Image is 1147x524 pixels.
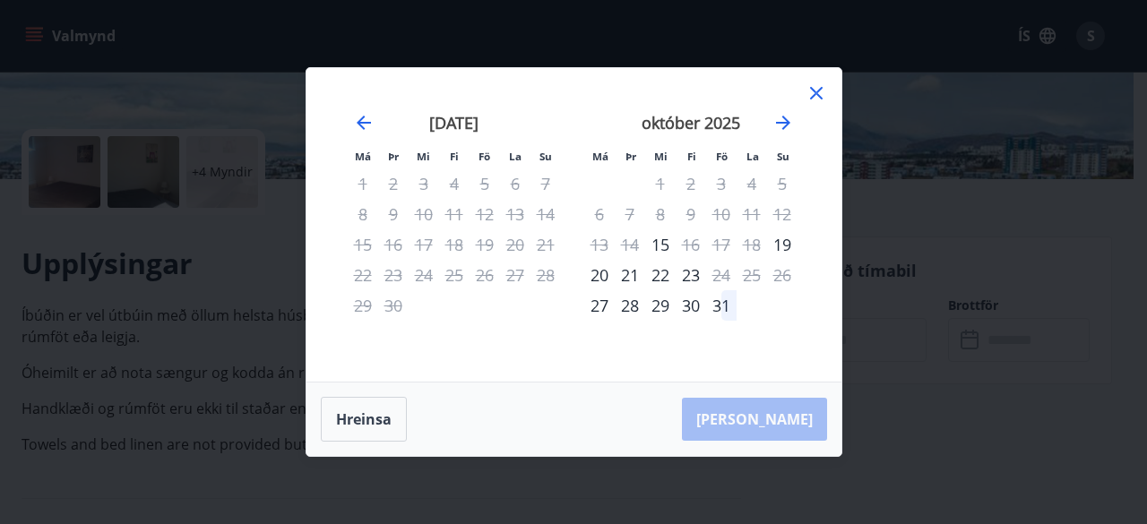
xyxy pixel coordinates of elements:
[676,199,706,229] td: Not available. fimmtudagur, 9. október 2025
[530,168,561,199] td: Not available. sunnudagur, 7. september 2025
[439,168,470,199] td: Not available. fimmtudagur, 4. september 2025
[348,168,378,199] td: Not available. mánudagur, 1. september 2025
[772,112,794,133] div: Move forward to switch to the next month.
[500,199,530,229] td: Not available. laugardagur, 13. september 2025
[530,199,561,229] td: Not available. sunnudagur, 14. september 2025
[500,260,530,290] td: Not available. laugardagur, 27. september 2025
[737,199,767,229] td: Not available. laugardagur, 11. október 2025
[687,150,696,163] small: Fi
[615,290,645,321] td: Choose þriðjudagur, 28. október 2025 as your check-in date. It’s available.
[470,168,500,199] td: Not available. föstudagur, 5. september 2025
[676,290,706,321] td: Choose fimmtudagur, 30. október 2025 as your check-in date. It’s available.
[615,229,645,260] td: Not available. þriðjudagur, 14. október 2025
[737,229,767,260] td: Not available. laugardagur, 18. október 2025
[645,290,676,321] td: Choose miðvikudagur, 29. október 2025 as your check-in date. It’s available.
[645,260,676,290] div: 22
[321,397,407,442] button: Hreinsa
[409,168,439,199] td: Not available. miðvikudagur, 3. september 2025
[676,260,706,290] div: 23
[470,260,500,290] td: Not available. föstudagur, 26. september 2025
[409,199,439,229] td: Not available. miðvikudagur, 10. september 2025
[378,199,409,229] td: Not available. þriðjudagur, 9. september 2025
[654,150,668,163] small: Mi
[500,168,530,199] td: Not available. laugardagur, 6. september 2025
[584,260,615,290] div: 20
[767,168,798,199] td: Not available. sunnudagur, 5. október 2025
[645,260,676,290] td: Choose miðvikudagur, 22. október 2025 as your check-in date. It’s available.
[450,150,459,163] small: Fi
[706,229,737,260] td: Not available. föstudagur, 17. október 2025
[584,290,615,321] div: Aðeins innritun í boði
[378,290,409,321] td: Not available. þriðjudagur, 30. september 2025
[355,150,371,163] small: Má
[645,290,676,321] div: 29
[584,199,615,229] td: Not available. mánudagur, 6. október 2025
[767,229,798,260] td: Choose sunnudagur, 19. október 2025 as your check-in date. It’s available.
[767,229,798,260] div: Aðeins innritun í boði
[500,229,530,260] td: Not available. laugardagur, 20. september 2025
[348,290,378,321] td: Not available. mánudagur, 29. september 2025
[676,229,706,260] div: Aðeins útritun í boði
[615,290,645,321] div: 28
[348,229,378,260] td: Not available. mánudagur, 15. september 2025
[645,229,676,260] td: Choose miðvikudagur, 15. október 2025 as your check-in date. It’s available.
[592,150,608,163] small: Má
[615,260,645,290] div: 21
[470,229,500,260] td: Not available. föstudagur, 19. september 2025
[530,260,561,290] td: Not available. sunnudagur, 28. september 2025
[767,260,798,290] td: Not available. sunnudagur, 26. október 2025
[777,150,789,163] small: Su
[584,229,615,260] td: Not available. mánudagur, 13. október 2025
[767,199,798,229] td: Not available. sunnudagur, 12. október 2025
[417,150,430,163] small: Mi
[429,112,479,133] strong: [DATE]
[625,150,636,163] small: Þr
[378,168,409,199] td: Not available. þriðjudagur, 2. september 2025
[409,229,439,260] td: Not available. miðvikudagur, 17. september 2025
[439,229,470,260] td: Not available. fimmtudagur, 18. september 2025
[439,199,470,229] td: Not available. fimmtudagur, 11. september 2025
[737,168,767,199] td: Not available. laugardagur, 4. október 2025
[388,150,399,163] small: Þr
[706,260,737,290] td: Not available. föstudagur, 24. október 2025
[645,168,676,199] td: Not available. miðvikudagur, 1. október 2025
[348,199,378,229] td: Not available. mánudagur, 8. september 2025
[378,229,409,260] td: Not available. þriðjudagur, 16. september 2025
[706,290,737,321] td: Choose föstudagur, 31. október 2025 as your check-in date. It’s available.
[706,199,737,229] td: Not available. föstudagur, 10. október 2025
[676,260,706,290] td: Choose fimmtudagur, 23. október 2025 as your check-in date. It’s available.
[470,199,500,229] td: Not available. föstudagur, 12. september 2025
[348,260,378,290] td: Not available. mánudagur, 22. september 2025
[353,112,375,133] div: Move backward to switch to the previous month.
[642,112,740,133] strong: október 2025
[584,290,615,321] td: Choose mánudagur, 27. október 2025 as your check-in date. It’s available.
[615,199,645,229] td: Not available. þriðjudagur, 7. október 2025
[746,150,759,163] small: La
[439,260,470,290] td: Not available. fimmtudagur, 25. september 2025
[530,229,561,260] td: Not available. sunnudagur, 21. september 2025
[706,260,737,290] div: Aðeins útritun í boði
[539,150,552,163] small: Su
[716,150,728,163] small: Fö
[737,260,767,290] td: Not available. laugardagur, 25. október 2025
[409,260,439,290] td: Not available. miðvikudagur, 24. september 2025
[615,260,645,290] td: Choose þriðjudagur, 21. október 2025 as your check-in date. It’s available.
[676,229,706,260] td: Not available. fimmtudagur, 16. október 2025
[479,150,490,163] small: Fö
[328,90,820,360] div: Calendar
[706,290,737,321] div: 31
[584,260,615,290] td: Choose mánudagur, 20. október 2025 as your check-in date. It’s available.
[676,168,706,199] td: Not available. fimmtudagur, 2. október 2025
[509,150,522,163] small: La
[645,199,676,229] td: Not available. miðvikudagur, 8. október 2025
[706,168,737,199] td: Not available. föstudagur, 3. október 2025
[645,229,676,260] div: Aðeins innritun í boði
[378,260,409,290] td: Not available. þriðjudagur, 23. september 2025
[676,290,706,321] div: 30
